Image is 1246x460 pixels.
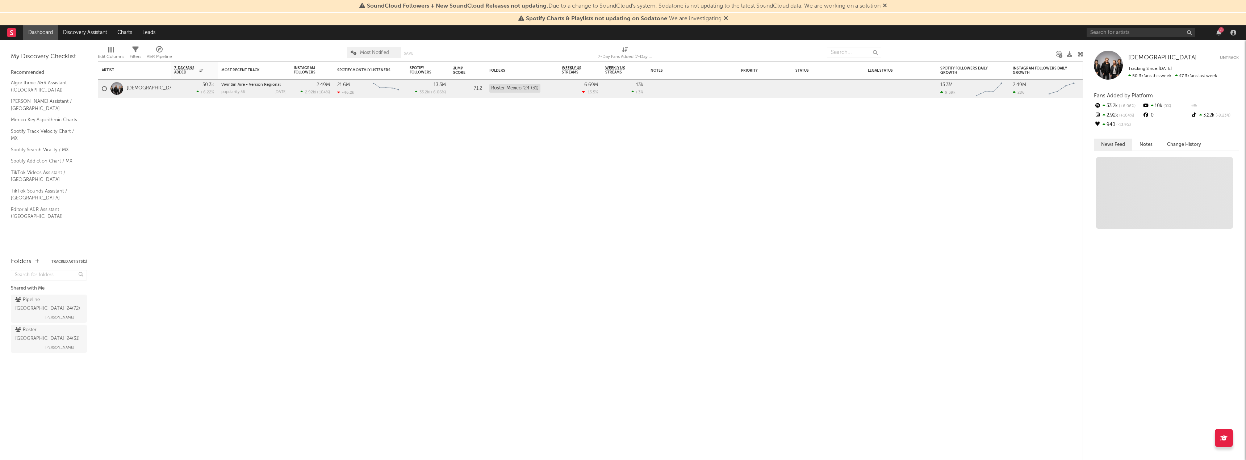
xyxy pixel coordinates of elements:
[11,187,80,202] a: TikTok Sounds Assistant / [GEOGRAPHIC_DATA]
[98,43,124,64] div: Edit Columns
[112,25,137,40] a: Charts
[1128,55,1197,61] span: [DEMOGRAPHIC_DATA]
[1128,67,1172,71] span: Tracking Since: [DATE]
[1094,139,1132,151] button: News Feed
[11,97,80,112] a: [PERSON_NAME] Assistant / [GEOGRAPHIC_DATA]
[11,157,80,165] a: Spotify Addiction Chart / MX
[973,80,1005,98] svg: Chart title
[1142,111,1190,120] div: 0
[1087,28,1195,37] input: Search for artists
[651,68,723,73] div: Notes
[584,83,598,87] div: 6.69M
[1220,54,1239,62] button: Untrack
[45,313,74,322] span: [PERSON_NAME]
[337,83,350,87] div: 21.6M
[1094,93,1153,98] span: Fans Added by Platform
[1132,139,1160,151] button: Notes
[1115,123,1131,127] span: -13.9 %
[11,79,80,94] a: Algorithmic A&R Assistant ([GEOGRAPHIC_DATA])
[741,68,770,73] div: Priority
[202,83,214,87] div: 50.3k
[23,25,58,40] a: Dashboard
[724,16,728,22] span: Dismiss
[316,90,329,94] span: +104 %
[1160,139,1208,151] button: Change History
[11,68,87,77] div: Recommended
[360,50,389,55] span: Most Notified
[940,66,995,75] div: Spotify Followers Daily Growth
[1128,74,1217,78] span: 47.3k fans last week
[795,68,842,73] div: Status
[1013,83,1026,87] div: 2.49M
[45,343,74,352] span: [PERSON_NAME]
[11,127,80,142] a: Spotify Track Velocity Chart / MX
[275,90,287,94] div: [DATE]
[1094,101,1142,111] div: 33.2k
[1118,114,1134,118] span: +104 %
[1094,120,1142,130] div: 940
[636,83,643,87] div: 13k
[337,68,392,72] div: Spotify Monthly Listeners
[1013,66,1067,75] div: Instagram Followers Daily Growth
[1094,111,1142,120] div: 2.92k
[434,83,446,87] div: 13.3M
[489,84,540,93] div: Roster Mexico '24 (31)
[940,90,956,95] div: 9.39k
[415,90,446,94] div: ( )
[367,3,547,9] span: SoundCloud Followers + New SoundCloud Releases not updating
[631,90,643,94] div: +3 %
[605,66,632,75] span: Weekly UK Streams
[294,66,319,75] div: Instagram Followers
[102,68,156,72] div: Artist
[1191,101,1239,111] div: --
[130,52,141,61] div: Filters
[147,43,172,64] div: A&R Pipeline
[317,83,330,87] div: 2.49M
[11,257,32,266] div: Folders
[453,84,482,93] div: 71.2
[430,90,445,94] span: +6.06 %
[51,260,87,263] button: Tracked Artists(1)
[526,16,667,22] span: Spotify Charts & Playlists not updating on Sodatone
[221,83,281,87] a: Vivir Sin Aire - Versión Regional
[130,43,141,64] div: Filters
[1162,104,1171,108] span: 0 %
[1214,114,1230,118] span: -8.23 %
[526,16,722,22] span: : We are investigating
[1128,54,1197,62] a: [DEMOGRAPHIC_DATA]
[11,295,87,323] a: Pipeline [GEOGRAPHIC_DATA] '24(72)[PERSON_NAME]
[410,66,435,75] div: Spotify Followers
[1191,111,1239,120] div: 3.22k
[300,90,330,94] div: ( )
[1013,90,1025,95] div: 286
[127,85,180,92] a: [DEMOGRAPHIC_DATA]
[489,68,544,73] div: Folders
[58,25,112,40] a: Discovery Assistant
[221,90,245,94] div: popularity: 56
[1142,101,1190,111] div: 10k
[11,206,80,220] a: Editorial A&R Assistant ([GEOGRAPHIC_DATA])
[598,43,652,64] div: 7-Day Fans Added (7-Day Fans Added)
[868,68,915,73] div: Legal Status
[1218,27,1224,33] div: 8
[827,47,881,58] input: Search...
[404,51,413,55] button: Save
[137,25,160,40] a: Leads
[305,90,315,94] span: 2.92k
[582,90,598,94] div: -15.5 %
[174,66,197,75] span: 7-Day Fans Added
[453,66,471,75] div: Jump Score
[1128,74,1171,78] span: 50.3k fans this week
[598,52,652,61] div: 7-Day Fans Added (7-Day Fans Added)
[11,169,80,183] a: TikTok Videos Assistant / [GEOGRAPHIC_DATA]
[221,68,276,72] div: Most Recent Track
[562,66,587,75] span: Weekly US Streams
[370,80,402,98] svg: Chart title
[883,3,887,9] span: Dismiss
[11,270,87,280] input: Search for folders...
[11,325,87,353] a: Roster [GEOGRAPHIC_DATA] '24(31)[PERSON_NAME]
[1216,30,1221,35] button: 8
[147,52,172,61] div: A&R Pipeline
[15,326,81,343] div: Roster [GEOGRAPHIC_DATA] '24 ( 31 )
[98,52,124,61] div: Edit Columns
